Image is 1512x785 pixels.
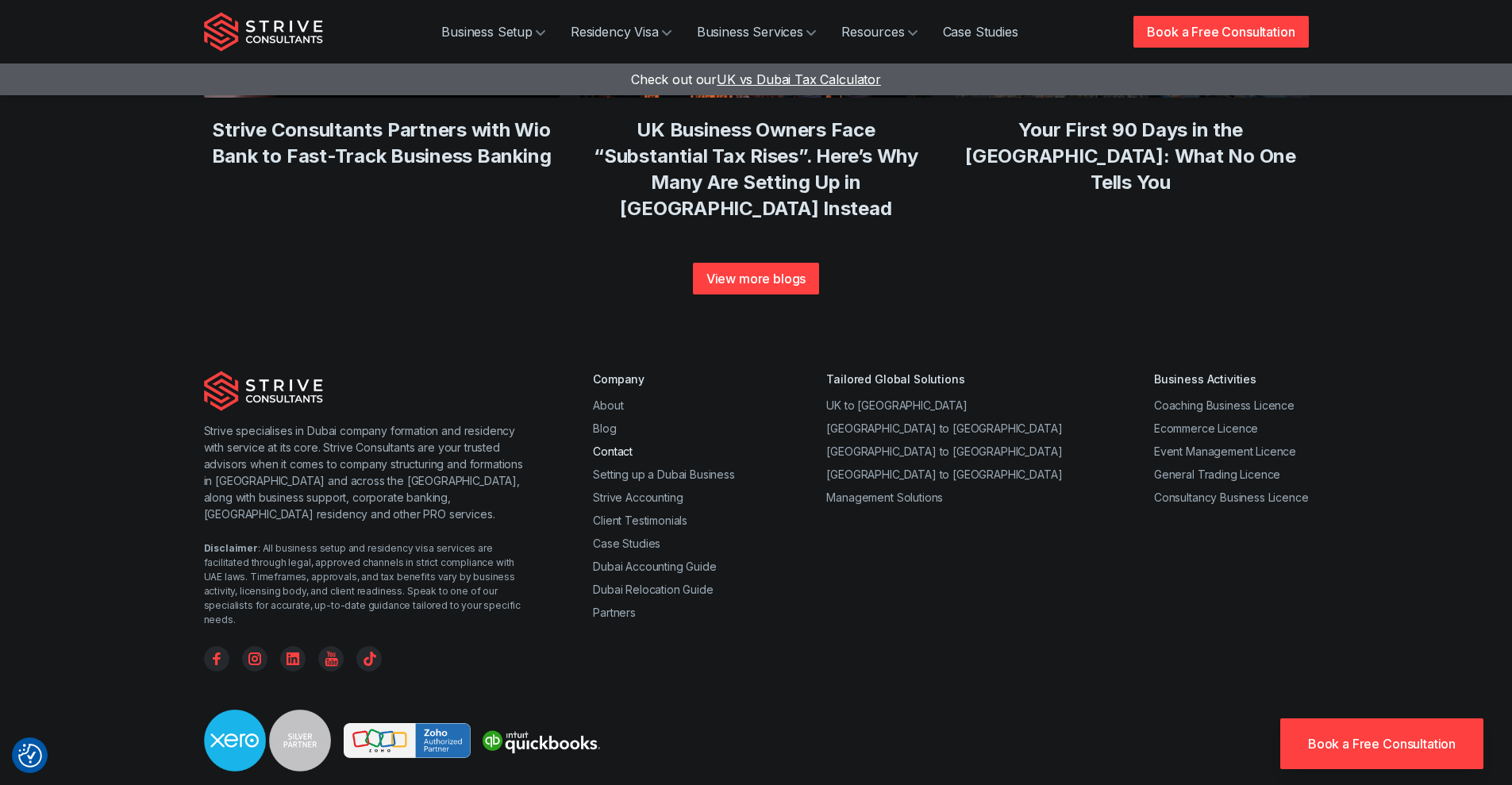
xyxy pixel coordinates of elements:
[693,263,820,294] a: View more blogs
[477,723,604,758] img: Strive is a quickbooks Partner
[204,371,323,410] img: Strive Consultants
[593,421,616,435] a: Blog
[930,16,1031,48] a: Case Studies
[204,541,530,627] div: : All business setup and residency visa services are facilitated through legal, approved channels...
[826,371,1062,387] div: Tailored Global Solutions
[717,71,881,87] span: UK vs Dubai Tax Calculator
[429,16,558,48] a: Business Setup
[1154,468,1280,481] a: General Trading Licence
[18,744,42,768] img: Revisit consent button
[593,444,633,458] a: Contact
[318,646,344,671] a: YouTube
[826,491,943,504] a: Management Solutions
[18,744,42,768] button: Consent Preferences
[965,118,1296,194] a: Your First 90 Days in the [GEOGRAPHIC_DATA]: What No One Tells You
[826,398,967,412] a: UK to [GEOGRAPHIC_DATA]
[242,646,267,671] a: Instagram
[826,421,1062,435] a: [GEOGRAPHIC_DATA] to [GEOGRAPHIC_DATA]
[1154,444,1296,458] a: Event Management Licence
[826,444,1062,458] a: [GEOGRAPHIC_DATA] to [GEOGRAPHIC_DATA]
[631,71,881,87] a: Check out ourUK vs Dubai Tax Calculator
[212,118,552,167] a: Strive Consultants Partners with Wio Bank to Fast-Track Business Banking
[1154,371,1309,387] div: Business Activities
[558,16,684,48] a: Residency Visa
[829,16,930,48] a: Resources
[593,583,713,596] a: Dubai Relocation Guide
[280,646,306,671] a: Linkedin
[593,371,735,387] div: Company
[204,422,530,522] p: Strive specialises in Dubai company formation and residency with service at its core. Strive Cons...
[826,468,1062,481] a: [GEOGRAPHIC_DATA] to [GEOGRAPHIC_DATA]
[593,398,623,412] a: About
[684,16,829,48] a: Business Services
[593,514,687,527] a: Client Testimonials
[1154,398,1295,412] a: Coaching Business Licence
[204,646,229,671] a: Facebook
[593,606,636,619] a: Partners
[204,12,323,52] img: Strive Consultants
[1280,718,1483,769] a: Book a Free Consultation
[593,560,716,573] a: Dubai Accounting Guide
[356,646,382,671] a: TikTok
[593,491,683,504] a: Strive Accounting
[593,468,735,481] a: Setting up a Dubai Business
[594,118,918,220] a: UK Business Owners Face “Substantial Tax Rises”. Here’s Why Many Are Setting Up in [GEOGRAPHIC_DA...
[1154,421,1258,435] a: Ecommerce Licence
[204,710,331,772] img: Strive is a Xero Silver Partner
[344,723,471,759] img: Strive is a Zoho Partner
[204,542,258,554] strong: Disclaimer
[1133,16,1308,48] a: Book a Free Consultation
[593,537,660,550] a: Case Studies
[1154,491,1309,504] a: Consultancy Business Licence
